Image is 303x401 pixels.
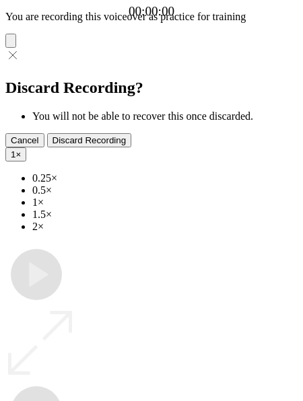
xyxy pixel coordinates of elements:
li: 0.25× [32,172,298,184]
li: 1.5× [32,209,298,221]
li: 1× [32,196,298,209]
a: 00:00:00 [129,4,174,19]
button: Cancel [5,133,44,147]
li: 0.5× [32,184,298,196]
span: 1 [11,149,15,159]
button: 1× [5,147,26,161]
li: You will not be able to recover this once discarded. [32,110,298,122]
button: Discard Recording [47,133,132,147]
li: 2× [32,221,298,233]
p: You are recording this voiceover as practice for training [5,11,298,23]
h2: Discard Recording? [5,79,298,97]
